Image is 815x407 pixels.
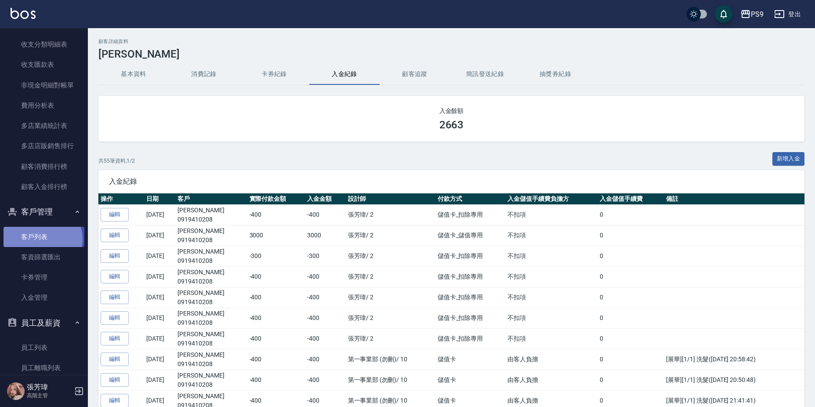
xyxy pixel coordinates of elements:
[4,267,84,287] a: 卡券管理
[11,8,36,19] img: Logo
[101,352,129,366] a: 編輯
[664,193,804,205] th: 備註
[177,318,245,327] p: 0919410208
[598,287,664,308] td: 0
[27,383,72,392] h5: 張芳瑋
[598,349,664,370] td: 0
[247,225,305,246] td: 3000
[177,380,245,389] p: 0919410208
[346,308,435,328] td: 張芳瑋 / 2
[98,39,804,44] h2: 顧客詳細資料
[177,298,245,307] p: 0919410208
[4,34,84,55] a: 收支分類明細表
[7,382,25,400] img: Person
[101,270,129,283] a: 編輯
[177,236,245,245] p: 0919410208
[175,308,247,328] td: [PERSON_NAME]
[305,287,345,308] td: -400
[505,266,598,287] td: 不扣項
[175,349,247,370] td: [PERSON_NAME]
[177,360,245,369] p: 0919410208
[598,370,664,390] td: 0
[505,349,598,370] td: 由客人負擔
[175,287,247,308] td: [PERSON_NAME]
[346,287,435,308] td: 張芳瑋 / 2
[435,370,506,390] td: 儲值卡
[4,227,84,247] a: 客戶列表
[27,392,72,400] p: 高階主管
[101,208,129,222] a: 編輯
[144,328,175,349] td: [DATE]
[435,246,506,266] td: 儲值卡_扣除專用
[144,370,175,390] td: [DATE]
[450,64,520,85] button: 簡訊發送紀錄
[4,312,84,334] button: 員工及薪資
[346,349,435,370] td: 第一事業部 (勿刪) / 10
[346,370,435,390] td: 第一事業部 (勿刪) / 10
[4,55,84,75] a: 收支匯款表
[101,311,129,325] a: 編輯
[177,215,245,224] p: 0919410208
[305,225,345,246] td: 3000
[751,9,764,20] div: PS9
[4,287,84,308] a: 入金管理
[435,349,506,370] td: 儲值卡
[505,328,598,349] td: 不扣項
[247,246,305,266] td: -300
[175,266,247,287] td: [PERSON_NAME]
[598,246,664,266] td: 0
[101,229,129,242] a: 編輯
[435,204,506,225] td: 儲值卡_扣除專用
[598,225,664,246] td: 0
[101,373,129,387] a: 編輯
[98,48,804,60] h3: [PERSON_NAME]
[144,204,175,225] td: [DATE]
[520,64,590,85] button: 抽獎券紀錄
[144,308,175,328] td: [DATE]
[4,247,84,267] a: 客資篩選匯出
[380,64,450,85] button: 顧客追蹤
[98,157,135,165] p: 共 55 筆資料, 1 / 2
[715,5,732,23] button: save
[175,328,247,349] td: [PERSON_NAME]
[4,177,84,197] a: 顧客入金排行榜
[435,225,506,246] td: 儲值卡_儲值專用
[239,64,309,85] button: 卡券紀錄
[598,266,664,287] td: 0
[505,287,598,308] td: 不扣項
[435,193,506,205] th: 付款方式
[175,204,247,225] td: [PERSON_NAME]
[346,328,435,349] td: 張芳瑋 / 2
[505,370,598,390] td: 由客人負擔
[737,5,767,23] button: PS9
[435,308,506,328] td: 儲值卡_扣除專用
[4,95,84,116] a: 費用分析表
[305,266,345,287] td: -400
[101,291,129,304] a: 編輯
[305,328,345,349] td: -400
[4,200,84,223] button: 客戶管理
[598,308,664,328] td: 0
[505,193,598,205] th: 入金儲值手續費負擔方
[144,287,175,308] td: [DATE]
[305,193,345,205] th: 入金金額
[309,64,380,85] button: 入金紀錄
[144,349,175,370] td: [DATE]
[247,193,305,205] th: 實際付款金額
[664,349,804,370] td: [展華][1/1] 洗髮([DATE] 20:58:42)
[175,193,247,205] th: 客戶
[177,339,245,348] p: 0919410208
[144,225,175,246] td: [DATE]
[101,249,129,263] a: 編輯
[175,370,247,390] td: [PERSON_NAME]
[177,256,245,265] p: 0919410208
[101,332,129,345] a: 編輯
[247,349,305,370] td: -400
[247,328,305,349] td: -400
[98,193,144,205] th: 操作
[505,308,598,328] td: 不扣項
[305,349,345,370] td: -400
[4,75,84,95] a: 非現金明細對帳單
[109,177,794,186] span: 入金紀錄
[4,358,84,378] a: 員工離職列表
